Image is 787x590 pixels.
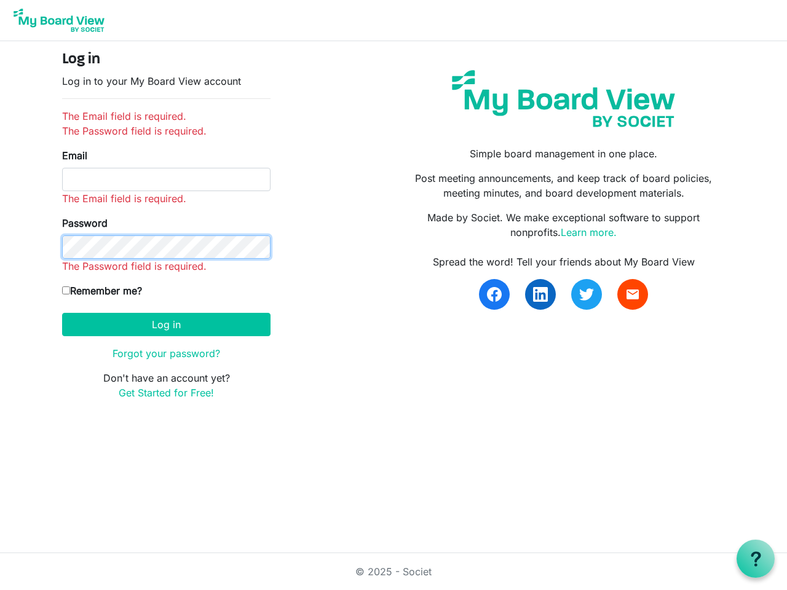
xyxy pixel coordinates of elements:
[62,313,271,336] button: Log in
[62,371,271,400] p: Don't have an account yet?
[62,216,108,230] label: Password
[561,226,617,238] a: Learn more.
[403,146,725,161] p: Simple board management in one place.
[62,260,207,272] span: The Password field is required.
[113,347,220,360] a: Forgot your password?
[62,124,271,138] li: The Password field is required.
[62,148,87,163] label: Email
[62,192,186,205] span: The Email field is required.
[355,565,432,578] a: © 2025 - Societ
[119,387,214,399] a: Get Started for Free!
[403,171,725,200] p: Post meeting announcements, and keep track of board policies, meeting minutes, and board developm...
[62,286,70,294] input: Remember me?
[62,283,142,298] label: Remember me?
[403,210,725,240] p: Made by Societ. We make exceptional software to support nonprofits.
[487,287,502,302] img: facebook.svg
[533,287,548,302] img: linkedin.svg
[62,74,271,88] p: Log in to your My Board View account
[62,109,271,124] li: The Email field is required.
[443,61,684,136] img: my-board-view-societ.svg
[403,254,725,269] div: Spread the word! Tell your friends about My Board View
[62,51,271,69] h4: Log in
[10,5,108,36] img: My Board View Logo
[625,287,640,302] span: email
[617,279,648,310] a: email
[579,287,594,302] img: twitter.svg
